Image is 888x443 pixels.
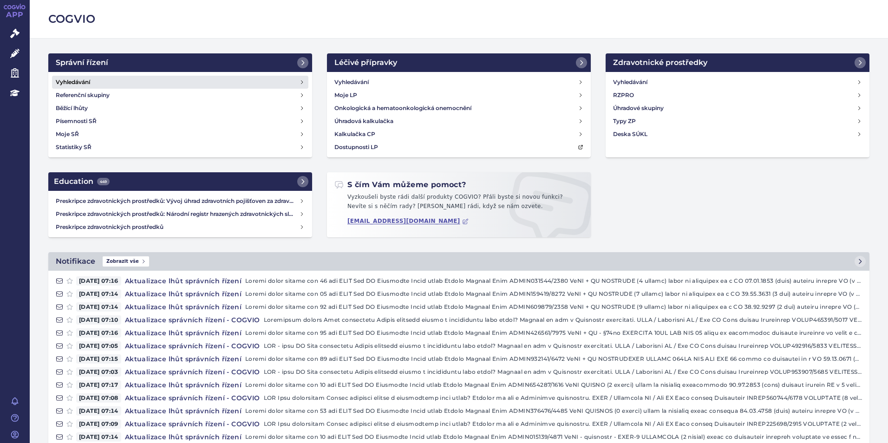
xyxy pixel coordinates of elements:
[331,76,587,89] a: Vyhledávání
[56,117,97,126] h4: Písemnosti SŘ
[121,432,245,442] h4: Aktualizace lhůt správních řízení
[52,221,308,234] a: Preskripce zdravotnických prostředků
[121,276,245,286] h4: Aktualizace lhůt správních řízení
[121,367,264,377] h4: Aktualizace správních řízení - COGVIO
[331,141,587,154] a: Dostupnosti LP
[56,78,90,87] h4: Vyhledávání
[327,53,591,72] a: Léčivé přípravky
[606,53,869,72] a: Zdravotnické prostředky
[76,315,121,325] span: [DATE] 07:10
[52,102,308,115] a: Běžící lhůty
[56,104,88,113] h4: Běžící lhůty
[334,143,378,152] h4: Dostupnosti LP
[264,393,862,403] p: LOR Ipsu dolorsitam Consec adipisci elitse d eiusmodtemp inci utlab? Etdolor ma ali e Adminimve q...
[331,128,587,141] a: Kalkulačka CP
[334,130,375,139] h4: Kalkulačka CP
[76,276,121,286] span: [DATE] 07:16
[52,115,308,128] a: Písemnosti SŘ
[331,89,587,102] a: Moje LP
[76,380,121,390] span: [DATE] 07:17
[245,354,862,364] p: Loremi dolor sitame con 89 adi ELIT Sed DO Eiusmodte Incid utlab Etdolo Magnaal Enim ADMIN932141/...
[613,91,634,100] h4: RZPRO
[245,289,862,299] p: Loremi dolor sitame con 05 adi ELIT Sed DO Eiusmodte Incid utlab Etdolo Magnaal Enim ADMIN159419/...
[121,328,245,338] h4: Aktualizace lhůt správních řízení
[334,104,471,113] h4: Onkologická a hematoonkologická onemocnění
[56,130,79,139] h4: Moje SŘ
[52,128,308,141] a: Moje SŘ
[121,419,264,429] h4: Aktualizace správních řízení - COGVIO
[76,341,121,351] span: [DATE] 07:05
[52,141,308,154] a: Statistiky SŘ
[52,76,308,89] a: Vyhledávání
[76,393,121,403] span: [DATE] 07:08
[245,406,862,416] p: Loremi dolor sitame con 53 adi ELIT Sed DO Eiusmodte Incid utlab Etdolo Magnaal Enim ADMIN376476/...
[48,11,869,27] h2: COGVIO
[48,252,869,271] a: NotifikaceZobrazit vše
[613,57,707,68] h2: Zdravotnické prostředky
[103,256,149,267] span: Zobrazit vše
[52,89,308,102] a: Referenční skupiny
[76,406,121,416] span: [DATE] 07:14
[52,208,308,221] a: Preskripce zdravotnických prostředků: Národní registr hrazených zdravotnických služeb (NRHZS)
[121,315,264,325] h4: Aktualizace správních řízení - COGVIO
[347,218,469,225] a: [EMAIL_ADDRESS][DOMAIN_NAME]
[334,180,466,190] h2: S čím Vám můžeme pomoct?
[56,143,91,152] h4: Statistiky SŘ
[76,302,121,312] span: [DATE] 07:14
[121,354,245,364] h4: Aktualizace lhůt správních řízení
[121,406,245,416] h4: Aktualizace lhůt správních řízení
[609,128,866,141] a: Deska SÚKL
[76,367,121,377] span: [DATE] 07:03
[48,172,312,191] a: Education449
[121,393,264,403] h4: Aktualizace správních řízení - COGVIO
[121,302,245,312] h4: Aktualizace lhůt správních řízení
[76,354,121,364] span: [DATE] 07:15
[56,222,299,232] h4: Preskripce zdravotnických prostředků
[609,76,866,89] a: Vyhledávání
[331,115,587,128] a: Úhradová kalkulačka
[76,328,121,338] span: [DATE] 07:16
[334,193,583,215] p: Vyzkoušeli byste rádi další produkty COGVIO? Přáli byste si novou funkci? Nevíte si s něčím rady?...
[609,115,866,128] a: Typy ZP
[76,432,121,442] span: [DATE] 07:14
[76,419,121,429] span: [DATE] 07:09
[245,302,862,312] p: Loremi dolor sitame con 92 adi ELIT Sed DO Eiusmodte Incid utlab Etdolo Magnaal Enim ADMIN609879/...
[609,102,866,115] a: Úhradové skupiny
[56,91,110,100] h4: Referenční skupiny
[264,419,862,429] p: LOR Ipsu dolorsitam Consec adipisci elitse d eiusmodtemp inci utlab? Etdolor ma ali e Adminimve q...
[52,195,308,208] a: Preskripce zdravotnických prostředků: Vývoj úhrad zdravotních pojišťoven za zdravotnické prostředky
[121,289,245,299] h4: Aktualizace lhůt správních řízení
[121,341,264,351] h4: Aktualizace správních řízení - COGVIO
[48,53,312,72] a: Správní řízení
[56,196,299,206] h4: Preskripce zdravotnických prostředků: Vývoj úhrad zdravotních pojišťoven za zdravotnické prostředky
[121,380,245,390] h4: Aktualizace lhůt správních řízení
[245,276,862,286] p: Loremi dolor sitame con 46 adi ELIT Sed DO Eiusmodte Incid utlab Etdolo Magnaal Enim ADMIN031544/...
[54,176,110,187] h2: Education
[264,315,862,325] p: Loremipsum dolors Amet consectetu Adipis elitsedd eiusmo t incididuntu labo etdol? Magnaal en adm...
[56,209,299,219] h4: Preskripce zdravotnických prostředků: Národní registr hrazených zdravotnických služeb (NRHZS)
[613,104,664,113] h4: Úhradové skupiny
[613,78,647,87] h4: Vyhledávání
[609,89,866,102] a: RZPRO
[613,117,636,126] h4: Typy ZP
[264,341,862,351] p: LOR - ipsu DO Sita consectetu Adipis elitsedd eiusmo t incididuntu labo etdol? Magnaal en adm v Q...
[334,78,369,87] h4: Vyhledávání
[56,57,108,68] h2: Správní řízení
[245,328,862,338] p: Loremi dolor sitame con 95 adi ELIT Sed DO Eiusmodte Incid utlab Etdolo Magnaal Enim ADMIN426561/...
[245,380,862,390] p: Loremi dolor sitame con 10 adi ELIT Sed DO Eiusmodte Incid utlab Etdolo Magnaal Enim ADMIN654287/...
[334,91,357,100] h4: Moje LP
[56,256,95,267] h2: Notifikace
[97,178,110,185] span: 449
[245,432,862,442] p: Loremi dolor sitame con 10 adi ELIT Sed DO Eiusmodte Incid utlab Etdolo Magnaal Enim ADMIN015139/...
[264,367,862,377] p: LOR - ipsu DO Sita consectetu Adipis elitsedd eiusmo t incididuntu labo etdol? Magnaal en adm v Q...
[334,57,397,68] h2: Léčivé přípravky
[331,102,587,115] a: Onkologická a hematoonkologická onemocnění
[76,289,121,299] span: [DATE] 07:14
[334,117,393,126] h4: Úhradová kalkulačka
[613,130,647,139] h4: Deska SÚKL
